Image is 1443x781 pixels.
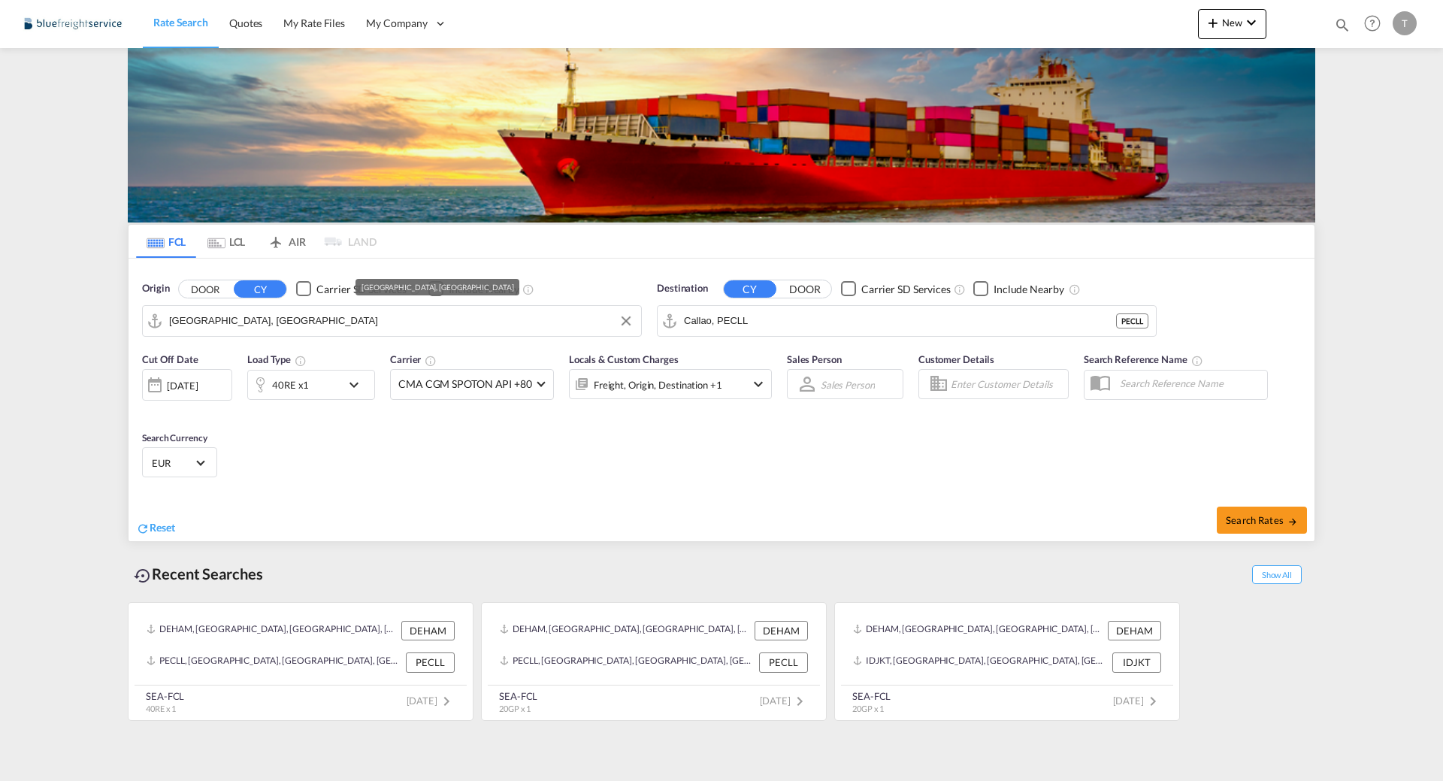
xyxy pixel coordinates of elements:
div: SEA-FCL [499,689,537,703]
md-icon: icon-information-outline [295,355,307,367]
md-tab-item: AIR [256,225,316,258]
div: icon-magnify [1334,17,1351,39]
div: Origin DOOR CY Checkbox No InkUnchecked: Search for CY (Container Yard) services for all selected... [129,259,1314,541]
div: Carrier SD Services [861,282,951,297]
span: 20GP x 1 [852,704,884,713]
img: LCL+%26+FCL+BACKGROUND.png [128,48,1315,222]
md-icon: Unchecked: Ignores neighbouring ports when fetching rates.Checked : Includes neighbouring ports w... [1069,283,1081,295]
md-icon: Unchecked: Search for CY (Container Yard) services for all selected carriers.Checked : Search for... [954,283,966,295]
button: DOOR [779,280,831,298]
button: DOOR [179,280,231,298]
span: CMA CGM SPOTON API +80 [398,377,532,392]
div: icon-refreshReset [136,520,175,537]
img: 9097ab40c0d911ee81d80fb7ec8da167.JPG [23,7,124,41]
button: CY [724,280,776,298]
md-icon: icon-chevron-down [749,375,767,393]
div: DEHAM, Hamburg, Germany, Western Europe, Europe [147,621,398,640]
span: Carrier [390,353,437,365]
md-checkbox: Checkbox No Ink [428,281,519,297]
md-icon: Your search will be saved by the below given name [1191,355,1203,367]
span: Quotes [229,17,262,29]
div: T [1393,11,1417,35]
span: Search Reference Name [1084,353,1203,365]
div: Recent Searches [128,557,269,591]
div: PECLL [1116,313,1148,328]
span: Search Currency [142,432,207,443]
md-icon: icon-airplane [267,233,285,244]
div: DEHAM, Hamburg, Germany, Western Europe, Europe [853,621,1104,640]
recent-search-card: DEHAM, [GEOGRAPHIC_DATA], [GEOGRAPHIC_DATA], [GEOGRAPHIC_DATA], [GEOGRAPHIC_DATA] DEHAMPECLL, [GE... [128,602,473,721]
md-input-container: Hamburg, DEHAM [143,306,641,336]
md-icon: icon-chevron-right [437,692,455,710]
span: Load Type [247,353,307,365]
md-checkbox: Checkbox No Ink [841,281,951,297]
span: Help [1360,11,1385,36]
button: icon-plus 400-fgNewicon-chevron-down [1198,9,1266,39]
md-datepicker: Select [142,399,153,419]
span: Sales Person [787,353,842,365]
span: Show All [1252,565,1302,584]
md-icon: icon-arrow-right [1287,516,1298,527]
div: Carrier SD Services [316,282,406,297]
input: Search Reference Name [1112,372,1267,395]
span: Customer Details [918,353,994,365]
md-icon: icon-chevron-right [791,692,809,710]
div: PECLL, Callao, Peru, South America, Americas [147,652,402,672]
recent-search-card: DEHAM, [GEOGRAPHIC_DATA], [GEOGRAPHIC_DATA], [GEOGRAPHIC_DATA], [GEOGRAPHIC_DATA] DEHAMIDJKT, [GE... [834,602,1180,721]
div: PECLL [759,652,808,672]
recent-search-card: DEHAM, [GEOGRAPHIC_DATA], [GEOGRAPHIC_DATA], [GEOGRAPHIC_DATA], [GEOGRAPHIC_DATA] DEHAMPECLL, [GE... [481,602,827,721]
span: [DATE] [1113,695,1162,707]
div: IDJKT, Jakarta, Java, Indonesia, South East Asia, Asia Pacific [853,652,1109,672]
div: PECLL, Callao, Peru, South America, Americas [500,652,755,672]
md-tab-item: LCL [196,225,256,258]
div: Include Nearby [994,282,1064,297]
md-tab-item: FCL [136,225,196,258]
span: Search Rates [1226,514,1298,526]
div: DEHAM [755,621,808,640]
span: [DATE] [407,695,455,707]
div: IDJKT [1112,652,1161,672]
md-select: Select Currency: € EUREuro [150,452,209,474]
div: DEHAM [1108,621,1161,640]
span: 40RE x 1 [146,704,176,713]
span: Reset [150,521,175,534]
md-pagination-wrapper: Use the left and right arrow keys to navigate between tabs [136,225,377,258]
div: [GEOGRAPHIC_DATA], [GEOGRAPHIC_DATA] [362,279,513,295]
span: Rate Search [153,16,208,29]
div: Freight Origin Destination Factory Stuffing [594,374,722,395]
input: Search by Port [684,310,1116,332]
button: CY [234,280,286,298]
md-icon: icon-backup-restore [134,567,152,585]
div: [DATE] [142,369,232,401]
div: DEHAM [401,621,455,640]
div: 40RE x1icon-chevron-down [247,370,375,400]
md-icon: Unchecked: Ignores neighbouring ports when fetching rates.Checked : Includes neighbouring ports w... [522,283,534,295]
div: DEHAM, Hamburg, Germany, Western Europe, Europe [500,621,751,640]
button: Clear Input [615,310,637,332]
input: Enter Customer Details [951,373,1063,395]
span: 20GP x 1 [499,704,531,713]
span: Locals & Custom Charges [569,353,679,365]
div: 40RE x1 [272,374,309,395]
md-icon: icon-chevron-down [1242,14,1260,32]
md-checkbox: Checkbox No Ink [296,281,406,297]
md-select: Sales Person [819,374,876,395]
span: Origin [142,281,169,296]
md-icon: icon-chevron-right [1144,692,1162,710]
button: Search Ratesicon-arrow-right [1217,507,1307,534]
div: Freight Origin Destination Factory Stuffingicon-chevron-down [569,369,772,399]
md-icon: icon-magnify [1334,17,1351,33]
span: New [1204,17,1260,29]
div: [DATE] [167,379,198,392]
div: PECLL [406,652,455,672]
span: My Rate Files [283,17,345,29]
input: Search by Port [169,310,634,332]
div: SEA-FCL [852,689,891,703]
md-icon: icon-refresh [136,522,150,535]
span: My Company [366,16,428,31]
div: Help [1360,11,1393,38]
md-input-container: Callao, PECLL [658,306,1156,336]
span: [DATE] [760,695,809,707]
span: Destination [657,281,708,296]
